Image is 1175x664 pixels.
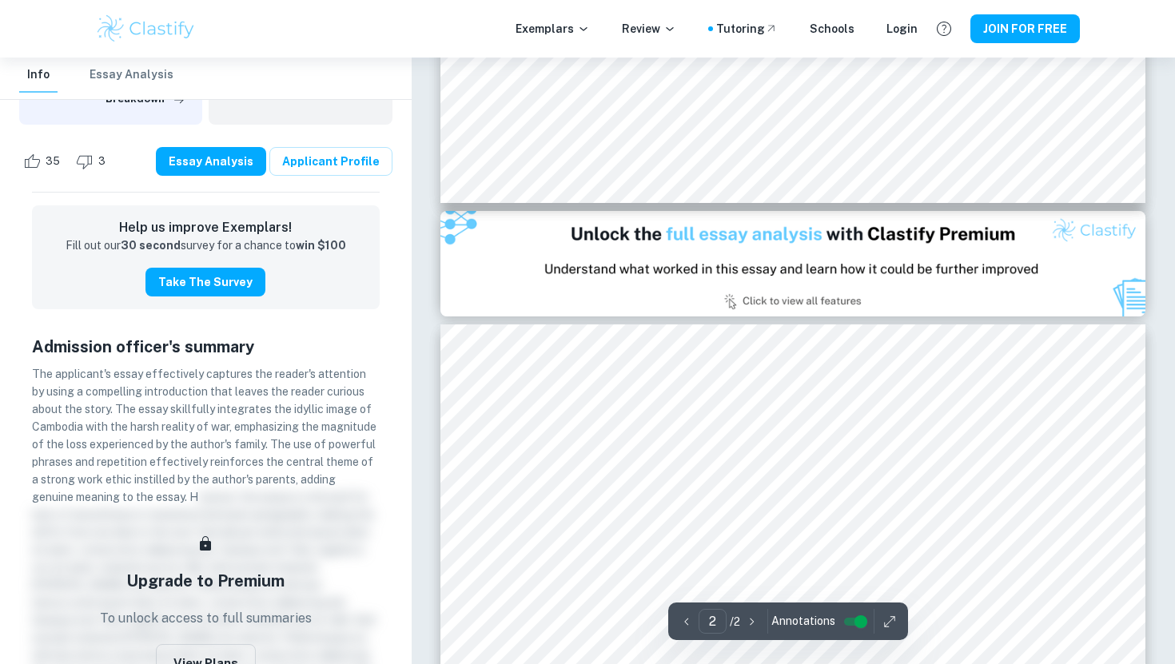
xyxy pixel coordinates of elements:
[930,15,958,42] button: Help and Feedback
[810,20,854,38] a: Schools
[32,335,380,359] h5: Admission officer's summary
[771,613,835,630] span: Annotations
[440,211,1145,316] img: Ad
[90,153,114,169] span: 3
[95,13,197,45] img: Clastify logo
[516,20,590,38] p: Exemplars
[102,87,189,111] button: Breakdown
[45,218,367,237] h6: Help us improve Exemplars!
[622,20,676,38] p: Review
[32,368,376,503] span: The applicant's essay effectively captures the reader's attention by using a compelling introduct...
[66,237,346,255] p: Fill out our survey for a chance to
[126,569,285,593] h5: Upgrade to Premium
[121,239,181,252] strong: 30 second
[145,268,265,296] button: Take the Survey
[296,239,346,252] strong: win $100
[716,20,778,38] a: Tutoring
[37,153,69,169] span: 35
[100,609,312,628] p: To unlock access to full summaries
[730,613,740,630] p: / 2
[269,147,392,176] a: Applicant Profile
[90,58,173,93] button: Essay Analysis
[72,149,114,174] div: Dislike
[19,58,58,93] button: Info
[970,14,1080,43] button: JOIN FOR FREE
[886,20,918,38] a: Login
[19,149,69,174] div: Like
[156,147,266,176] button: Essay Analysis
